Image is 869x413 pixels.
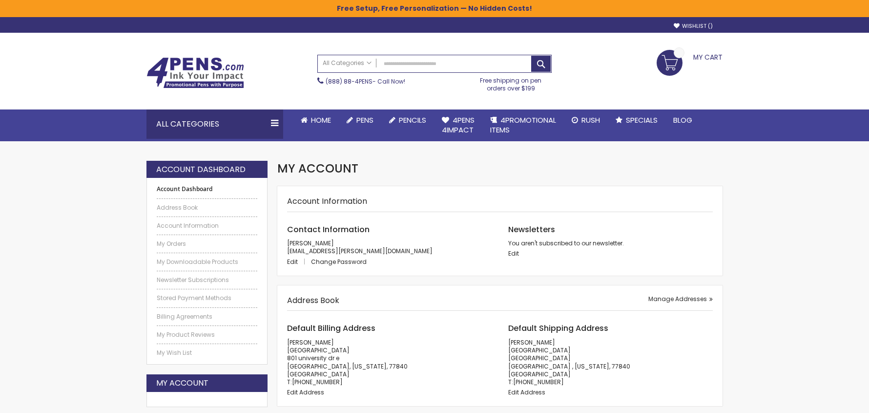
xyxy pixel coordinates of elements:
a: All Categories [318,55,376,71]
a: Edit Address [508,388,545,396]
a: My Orders [157,240,257,248]
strong: Account Dashboard [156,164,246,175]
strong: Account Dashboard [157,185,257,193]
span: My Account [277,160,358,176]
span: Home [311,115,331,125]
strong: My Account [156,378,208,389]
span: Edit [287,258,298,266]
span: - Call Now! [326,77,405,86]
strong: Account Information [287,196,367,207]
span: 4Pens 4impact [442,115,475,135]
a: Rush [564,109,608,131]
a: 4PROMOTIONALITEMS [482,109,564,141]
span: Rush [581,115,600,125]
a: My Downloadable Products [157,258,257,266]
a: Edit [508,249,519,258]
div: All Categories [146,109,283,139]
a: [PHONE_NUMBER] [513,378,564,386]
address: [PERSON_NAME] [GEOGRAPHIC_DATA] [GEOGRAPHIC_DATA] [GEOGRAPHIC_DATA] , [US_STATE], 77840 [GEOGRAPH... [508,339,713,386]
a: My Wish List [157,349,257,357]
a: My Product Reviews [157,331,257,339]
a: Address Book [157,204,257,212]
span: Pens [356,115,373,125]
span: Newsletters [508,224,555,235]
a: 4Pens4impact [434,109,482,141]
span: Pencils [399,115,426,125]
a: Pencils [381,109,434,131]
a: [PHONE_NUMBER] [292,378,343,386]
p: You aren't subscribed to our newsletter. [508,239,713,247]
span: All Categories [323,59,372,67]
a: Blog [665,109,700,131]
p: [PERSON_NAME] [EMAIL_ADDRESS][PERSON_NAME][DOMAIN_NAME] [287,239,492,255]
a: Change Password [311,258,367,266]
a: Manage Addresses [648,295,713,303]
a: Wishlist [674,22,713,30]
a: Specials [608,109,665,131]
a: Billing Agreements [157,313,257,321]
a: Stored Payment Methods [157,294,257,302]
a: Edit [287,258,310,266]
a: Pens [339,109,381,131]
span: Manage Addresses [648,295,707,303]
a: Home [293,109,339,131]
span: Contact Information [287,224,370,235]
span: Default Billing Address [287,323,375,334]
a: (888) 88-4PENS [326,77,372,86]
a: Account Information [157,222,257,230]
div: Free shipping on pen orders over $199 [470,73,552,92]
span: Specials [626,115,658,125]
span: Blog [673,115,692,125]
span: 4PROMOTIONAL ITEMS [490,115,556,135]
a: Edit Address [287,388,324,396]
span: Default Shipping Address [508,323,608,334]
img: 4Pens Custom Pens and Promotional Products [146,57,244,88]
a: Newsletter Subscriptions [157,276,257,284]
strong: Address Book [287,295,339,306]
address: [PERSON_NAME] [GEOGRAPHIC_DATA] 801 university dr e [GEOGRAPHIC_DATA], [US_STATE], 77840 [GEOGRAP... [287,339,492,386]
